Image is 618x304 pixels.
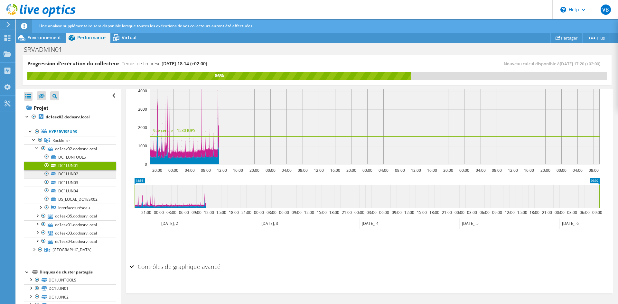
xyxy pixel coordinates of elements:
text: 16:00 [330,168,340,173]
a: DC1LUN02 [24,170,116,178]
span: [DATE] 18:14 (+02:00) [162,60,207,67]
text: 00:00 [154,210,164,215]
text: 16:00 [427,168,437,173]
text: 12:00 [204,210,214,215]
text: 06:00 [580,210,590,215]
text: 21:00 [542,210,552,215]
span: Virtual [122,34,136,41]
text: 04:00 [573,168,583,173]
h4: Temps de fin prévu: [122,60,207,67]
text: 00:00 [168,168,178,173]
text: 18:00 [229,210,239,215]
text: 06:00 [279,210,289,215]
text: 09:00 [492,210,502,215]
text: 04:00 [185,168,195,173]
a: dc1esx04.dodosrv.local [24,237,116,245]
text: 00:00 [555,210,565,215]
text: 12:00 [314,168,324,173]
text: 0 [145,161,147,167]
text: 12:00 [508,168,518,173]
text: 00:00 [459,168,469,173]
a: DC1LUN02 [24,293,116,301]
text: 4000 [138,88,147,94]
text: 20:00 [249,168,259,173]
a: dc1esx03.dodosrv.local [24,229,116,237]
a: Interfaces réseau [24,204,116,212]
a: DC1LUNTOOLS [24,153,116,161]
text: 04:00 [282,168,292,173]
text: 16:00 [524,168,534,173]
span: Une analyse supplémentaire sera disponible lorsque toutes les exécutions de vos collecteurs auron... [39,23,253,29]
text: 03:00 [267,210,276,215]
a: DC1LUN01 [24,161,116,170]
text: 15:00 [317,210,327,215]
text: 18:00 [329,210,339,215]
text: 20:00 [152,168,162,173]
text: 21:00 [141,210,151,215]
a: DS_LOCAL_DC1ESX02 [24,195,116,203]
text: 20:00 [346,168,356,173]
text: 21:00 [342,210,352,215]
a: Hyperviseurs [24,128,116,136]
span: VB [601,5,611,15]
text: 09:00 [292,210,302,215]
text: 08:00 [492,168,502,173]
text: 21:00 [241,210,251,215]
text: 08:00 [589,168,599,173]
text: 16:00 [233,168,243,173]
text: 1000 [138,143,147,149]
text: 09:00 [592,210,602,215]
text: 00:00 [557,168,566,173]
a: dc1esx02.dodosrv.local [24,113,116,121]
text: 08:00 [298,168,308,173]
text: 2000 [138,125,147,130]
b: dc1esx02.dodosrv.local [46,114,90,120]
text: 15:00 [417,210,427,215]
text: 00:00 [254,210,264,215]
text: 12:00 [304,210,314,215]
text: 03:00 [467,210,477,215]
text: 00:00 [454,210,464,215]
a: Partager [550,33,583,43]
text: 06:00 [379,210,389,215]
text: 15:00 [517,210,527,215]
text: 03:00 [166,210,176,215]
text: 00:00 [362,168,372,173]
a: Plus [582,33,610,43]
text: 06:00 [179,210,189,215]
text: 20:00 [443,168,453,173]
text: 18:00 [529,210,539,215]
a: Marseille [24,246,116,254]
text: 00:00 [354,210,364,215]
text: 08:00 [201,168,211,173]
text: 3000 [138,106,147,112]
a: DC1LUNTOOLS [24,276,116,284]
text: 21:00 [442,210,452,215]
div: Disques de cluster partagés [40,268,116,276]
h1: SRVADMIN01 [21,46,72,53]
span: Nouveau calcul disponible à [504,61,604,67]
text: 06:00 [480,210,490,215]
text: 09:00 [392,210,402,215]
text: 00:00 [266,168,276,173]
a: DC1LUN04 [24,187,116,195]
span: [GEOGRAPHIC_DATA] [52,247,91,253]
text: 08:00 [395,168,405,173]
text: 95è centile = 1530 IOPS [153,128,195,133]
h2: Contrôles de graphique avancé [129,260,220,273]
span: Rockfeller [52,138,70,143]
text: 20:00 [540,168,550,173]
text: 12:00 [505,210,515,215]
text: 03:00 [367,210,377,215]
span: Performance [77,34,106,41]
text: 04:00 [379,168,389,173]
text: 09:00 [192,210,201,215]
text: 04:00 [476,168,486,173]
a: dc1esx05.dodosrv.local [24,212,116,220]
div: 66% [27,72,411,79]
text: 03:00 [567,210,577,215]
span: [DATE] 17:20 (+02:00) [560,61,600,67]
a: DC1LUN01 [24,284,116,293]
a: DC1LUN03 [24,178,116,187]
text: 12:00 [411,168,421,173]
